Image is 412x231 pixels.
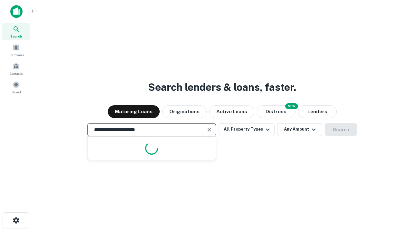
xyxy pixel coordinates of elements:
span: Contacts [10,71,23,76]
button: Search distressed loans with lien and other non-mortgage details. [257,105,295,118]
span: Saved [12,90,21,95]
button: Active Loans [209,105,254,118]
div: NEW [285,103,298,109]
span: Search [10,34,22,39]
button: Clear [205,125,214,134]
a: Search [2,23,30,40]
button: Maturing Loans [108,105,160,118]
span: Borrowers [8,52,24,57]
iframe: Chat Widget [380,180,412,210]
a: Saved [2,79,30,96]
a: Borrowers [2,41,30,59]
a: Contacts [2,60,30,77]
button: Lenders [298,105,337,118]
img: capitalize-icon.png [10,5,23,18]
button: Any Amount [277,123,322,136]
h3: Search lenders & loans, faster. [148,80,296,95]
button: Originations [162,105,207,118]
button: All Property Types [219,123,275,136]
